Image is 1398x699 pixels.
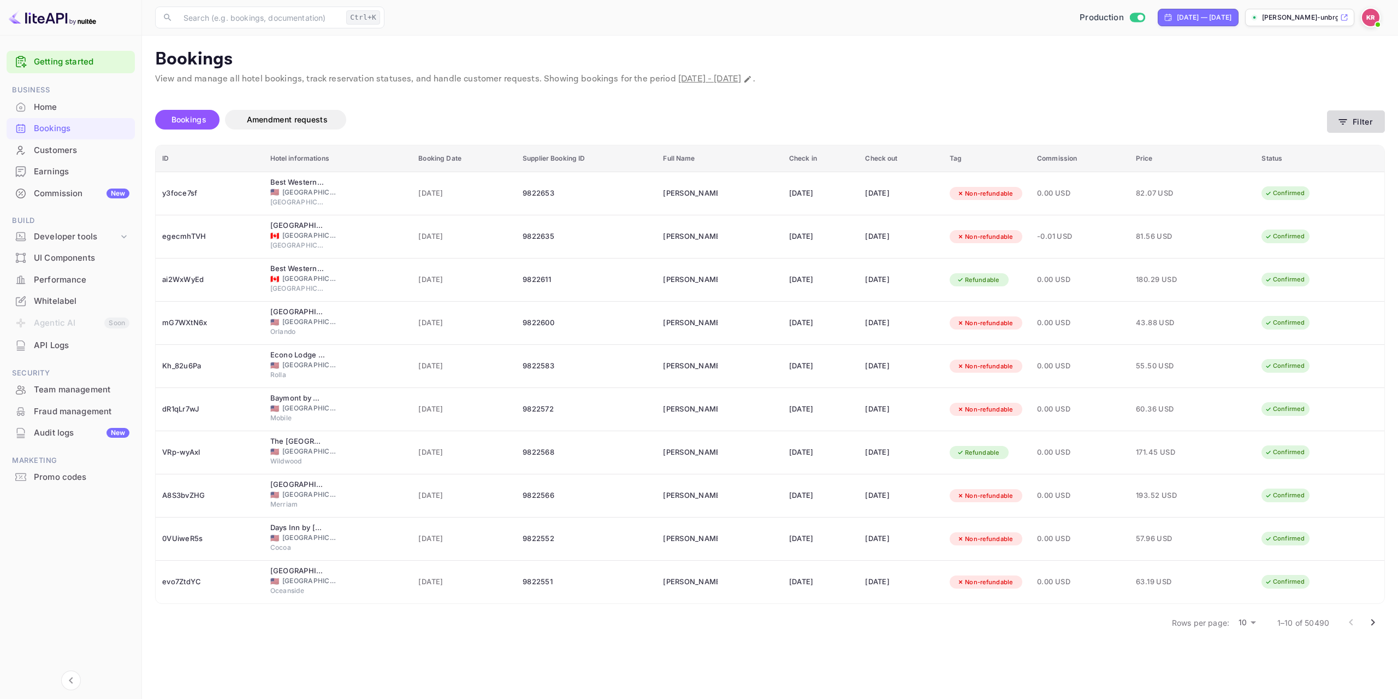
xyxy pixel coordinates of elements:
[34,231,119,243] div: Developer tools
[1258,402,1312,416] div: Confirmed
[663,444,718,461] div: Adam Curl
[270,220,325,231] div: Hilton Garden Inn West Edmonton
[950,273,1006,287] div: Refundable
[34,471,129,484] div: Promo codes
[1136,447,1190,459] span: 171.45 USD
[663,357,718,375] div: Amber Lawrence
[270,263,325,274] div: Best Western Plus Toronto Airport Hotel
[418,533,510,545] span: [DATE]
[162,444,257,461] div: VRp-wyAxl
[34,384,129,396] div: Team management
[106,189,129,198] div: New
[1136,403,1190,415] span: 60.36 USD
[663,530,718,548] div: William Butler
[1234,615,1260,631] div: 10
[865,228,937,245] div: [DATE]
[270,319,279,326] span: United States of America
[34,166,129,178] div: Earnings
[270,327,325,337] span: Orlando
[282,274,337,284] span: [GEOGRAPHIC_DATA]
[177,7,342,28] input: Search (e.g. bookings, documentation)
[270,189,279,196] span: United States of America
[1258,273,1312,286] div: Confirmed
[1037,187,1123,199] span: 0.00 USD
[270,586,325,596] span: Oceanside
[162,573,257,591] div: evo7ZtdYC
[162,401,257,418] div: dR1qLr7wJ
[950,360,1020,373] div: Non-refundable
[7,269,135,291] div: Performance
[7,140,135,160] a: Customers
[663,185,718,202] div: Laquitta Bosley
[1030,145,1129,172] th: Commission
[7,422,135,444] div: Audit logsNew
[1136,360,1190,372] span: 55.50 USD
[865,271,937,289] div: [DATE]
[270,566,325,577] div: Econo Lodge
[789,271,852,289] div: [DATE]
[1262,13,1338,22] p: [PERSON_NAME]-unbrg.[PERSON_NAME]...
[156,145,264,172] th: ID
[7,161,135,183] div: Earnings
[1258,316,1312,330] div: Confirmed
[7,84,135,96] span: Business
[950,575,1020,589] div: Non-refundable
[7,455,135,467] span: Marketing
[1129,145,1255,172] th: Price
[418,447,510,459] span: [DATE]
[663,487,718,504] div: Nikolas Lauriano
[865,314,937,332] div: [DATE]
[282,533,337,543] span: [GEOGRAPHIC_DATA]
[742,74,753,85] button: Change date range
[270,362,279,369] span: United States of America
[789,185,852,202] div: [DATE]
[865,573,937,591] div: [DATE]
[156,145,1384,604] table: booking table
[34,101,129,114] div: Home
[7,215,135,227] span: Build
[162,530,257,548] div: 0VUiweR5s
[7,183,135,204] div: CommissionNew
[346,10,380,25] div: Ctrl+K
[1136,317,1190,329] span: 43.88 USD
[1136,274,1190,286] span: 180.29 USD
[1177,13,1231,22] div: [DATE] — [DATE]
[418,360,510,372] span: [DATE]
[656,145,783,172] th: Full Name
[783,145,859,172] th: Check in
[7,467,135,488] div: Promo codes
[7,140,135,161] div: Customers
[155,110,1327,130] div: account-settings tabs
[282,490,337,500] span: [GEOGRAPHIC_DATA]
[678,73,741,85] span: [DATE] - [DATE]
[34,274,129,286] div: Performance
[270,448,279,455] span: United States of America
[865,401,937,418] div: [DATE]
[523,487,650,504] div: 9822566
[1258,445,1312,459] div: Confirmed
[663,573,718,591] div: Natalie Magliozzi
[865,530,937,548] div: [DATE]
[270,500,325,509] span: Merriam
[523,314,650,332] div: 9822600
[789,228,852,245] div: [DATE]
[1037,447,1123,459] span: 0.00 USD
[282,447,337,456] span: [GEOGRAPHIC_DATA]
[950,187,1020,201] div: Non-refundable
[7,379,135,401] div: Team management
[7,97,135,118] div: Home
[270,543,325,553] span: Cocoa
[523,401,650,418] div: 9822572
[1037,576,1123,588] span: 0.00 USD
[270,177,325,188] div: Best Western Plus Executive Residency Nashville
[523,228,650,245] div: 9822635
[270,393,325,404] div: Baymont by Wyndham Mobile/Tillmans Corner
[270,284,325,293] span: [GEOGRAPHIC_DATA]
[34,56,129,68] a: Getting started
[171,115,206,124] span: Bookings
[282,187,337,197] span: [GEOGRAPHIC_DATA]
[7,269,135,290] a: Performance
[663,314,718,332] div: Brianna Hurtado
[270,456,325,466] span: Wildwood
[418,317,510,329] span: [DATE]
